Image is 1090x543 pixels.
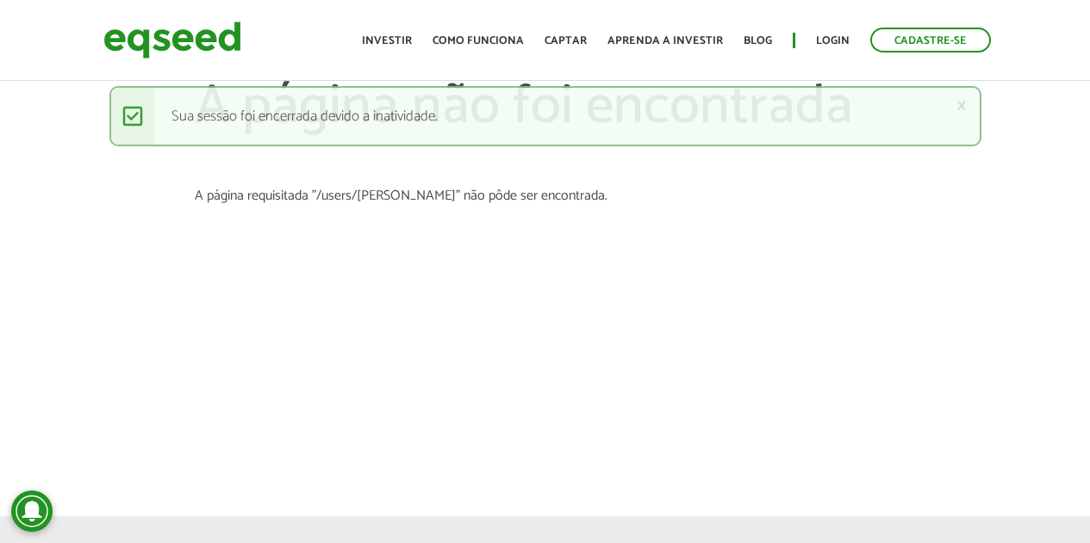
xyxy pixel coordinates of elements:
[545,35,587,46] a: Captar
[103,17,241,63] img: EqSeed
[816,35,850,46] a: Login
[870,28,991,52] a: Cadastre-se
[362,35,412,46] a: Investir
[195,189,895,203] section: A página requisitada "/users/[PERSON_NAME]" não pôde ser encontrada.
[956,96,967,114] a: ×
[607,35,723,46] a: Aprenda a investir
[744,35,772,46] a: Blog
[109,86,981,146] div: Sua sessão foi encerrada devido a inatividade.
[433,35,524,46] a: Como funciona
